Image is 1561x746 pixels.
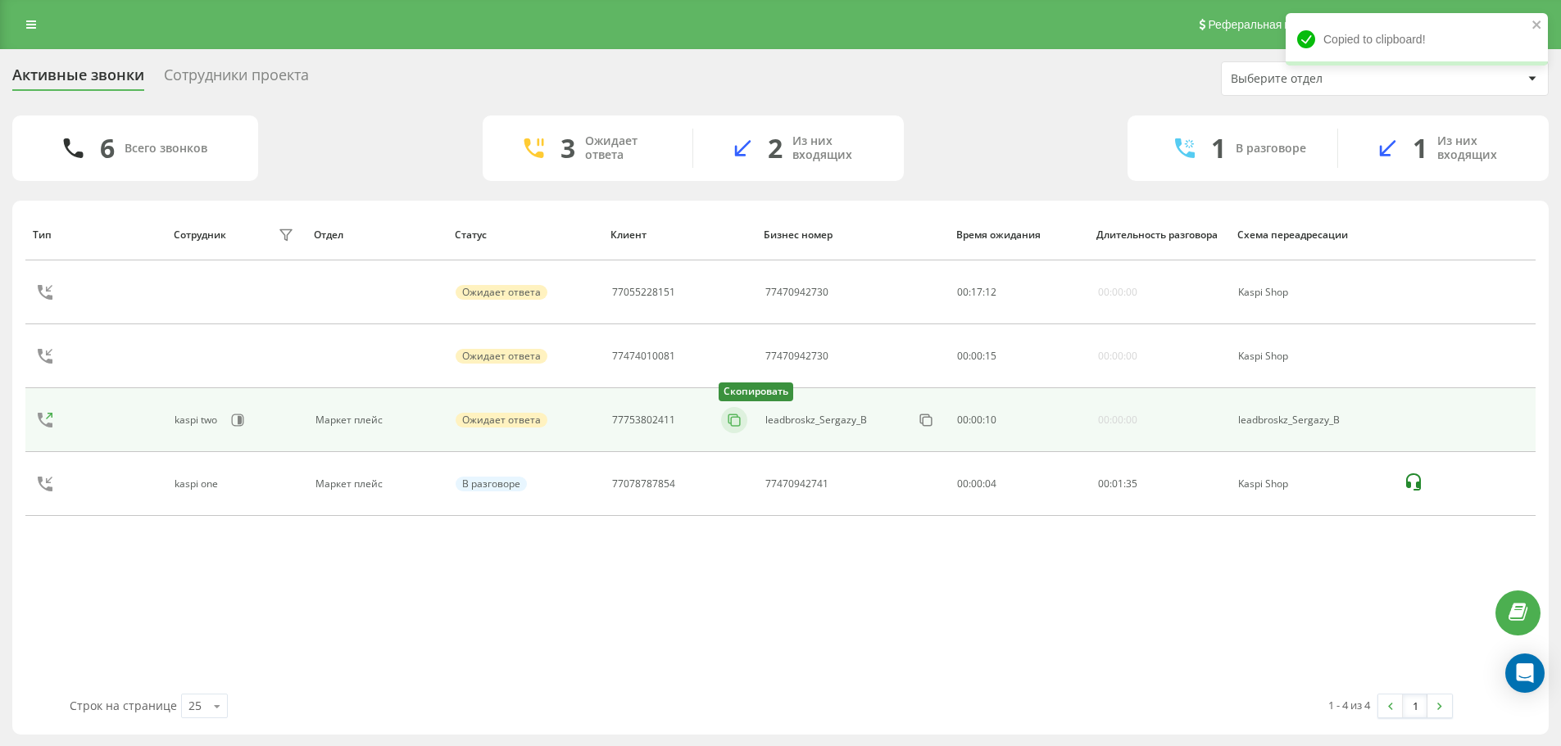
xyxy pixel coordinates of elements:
[971,285,982,299] span: 17
[719,382,793,401] div: Скопировать
[1126,477,1137,491] span: 35
[1403,694,1427,717] a: 1
[175,478,222,490] div: kaspi one
[957,350,996,362] div: : :
[971,349,982,363] span: 00
[1532,18,1543,34] button: close
[1238,287,1386,298] div: Kaspi Shop
[456,413,547,427] div: Ожидает ответа
[1413,133,1427,164] div: 1
[1286,13,1548,66] div: Copied to clipboard!
[175,414,221,426] div: kaspi two
[1098,350,1137,362] div: 00:00:00
[100,133,115,164] div: 6
[456,285,547,300] div: Ожидает ответа
[1231,72,1427,86] div: Выберите отдел
[765,414,867,426] div: leadbroskz_Sergazy_B
[792,134,879,162] div: Из них входящих
[612,350,675,362] div: 77474010081
[957,285,969,299] span: 00
[33,229,158,241] div: Тип
[1096,229,1222,241] div: Длительность разговора
[188,698,202,714] div: 25
[957,414,996,426] div: : :
[765,478,828,490] div: 77470942741
[1236,142,1306,156] div: В разговоре
[957,478,1079,490] div: 00:00:04
[585,134,668,162] div: Ожидает ответа
[12,66,144,92] div: Активные звонки
[1211,133,1226,164] div: 1
[764,229,940,241] div: Бизнес номер
[1112,477,1123,491] span: 01
[1098,477,1109,491] span: 00
[1328,697,1370,713] div: 1 - 4 из 4
[1208,18,1342,31] span: Реферальная программа
[1505,653,1545,693] div: Open Intercom Messenger
[610,229,748,241] div: Клиент
[1238,414,1386,426] div: leadbroskz_Sergazy_B
[765,350,828,362] div: 77470942730
[1238,350,1386,362] div: Kaspi Shop
[985,349,996,363] span: 15
[1098,478,1137,490] div: : :
[971,413,982,427] span: 00
[174,229,226,241] div: Сотрудник
[957,287,996,298] div: : :
[1098,414,1137,426] div: 00:00:00
[315,414,438,426] div: Маркет плейс
[765,287,828,298] div: 77470942730
[957,413,969,427] span: 00
[612,414,675,426] div: 77753802411
[315,478,438,490] div: Маркет плейс
[70,698,177,713] span: Строк на странице
[1437,134,1524,162] div: Из них входящих
[164,66,309,92] div: Сотрудники проекта
[314,229,439,241] div: Отдел
[1237,229,1387,241] div: Схема переадресации
[957,349,969,363] span: 00
[612,478,675,490] div: 77078787854
[612,287,675,298] div: 77055228151
[1098,287,1137,298] div: 00:00:00
[560,133,575,164] div: 3
[456,477,527,491] div: В разговоре
[985,413,996,427] span: 10
[768,133,783,164] div: 2
[956,229,1082,241] div: Время ожидания
[1238,478,1386,490] div: Kaspi Shop
[456,349,547,364] div: Ожидает ответа
[455,229,595,241] div: Статус
[125,142,207,156] div: Всего звонков
[985,285,996,299] span: 12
